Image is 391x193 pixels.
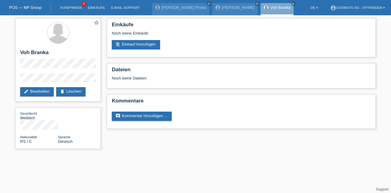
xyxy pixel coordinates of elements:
[207,2,210,5] i: close
[376,187,389,191] a: Support
[222,5,254,10] a: [PERSON_NAME]
[112,67,371,76] h2: Dateien
[85,6,108,9] a: Einkäufe
[330,5,336,11] i: account_circle
[20,50,96,59] h2: Voh Branka
[20,111,58,120] div: Weiblich
[57,6,85,9] a: Kund*innen
[20,112,37,115] span: Geschlecht
[20,87,54,96] a: editBearbeiten
[20,135,37,139] span: Nationalität
[162,5,206,10] a: [PERSON_NAME] Priska
[112,40,160,49] a: add_shopping_cartEinkauf hinzufügen
[24,89,29,94] i: edit
[9,5,42,10] a: POS — MF Group
[255,2,259,6] a: close
[60,89,65,94] i: delete
[94,20,99,25] i: star_border
[112,76,298,80] div: Noch keine Dateien
[115,113,120,118] i: comment
[20,139,32,144] span: Serbien / C / 10.06.2014
[112,22,371,31] h2: Einkäufe
[82,2,86,7] span: 5
[112,31,371,40] div: Noch keine Einkäufe
[291,2,295,6] a: close
[94,20,99,26] a: star_border
[270,5,291,10] a: Voh Branka
[108,6,143,9] a: E-Mail Support
[308,6,321,9] a: DE ▾
[112,112,172,121] a: commentKommentar hinzufügen ...
[56,87,86,96] a: deleteLöschen
[327,6,388,9] a: account_circleEsomoto AG - Oftringen ▾
[58,135,71,139] span: Sprache
[112,98,371,107] h2: Kommentare
[207,2,211,6] a: close
[58,139,73,144] span: Deutsch
[115,42,120,47] i: add_shopping_cart
[256,2,259,5] i: close
[292,2,295,5] i: close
